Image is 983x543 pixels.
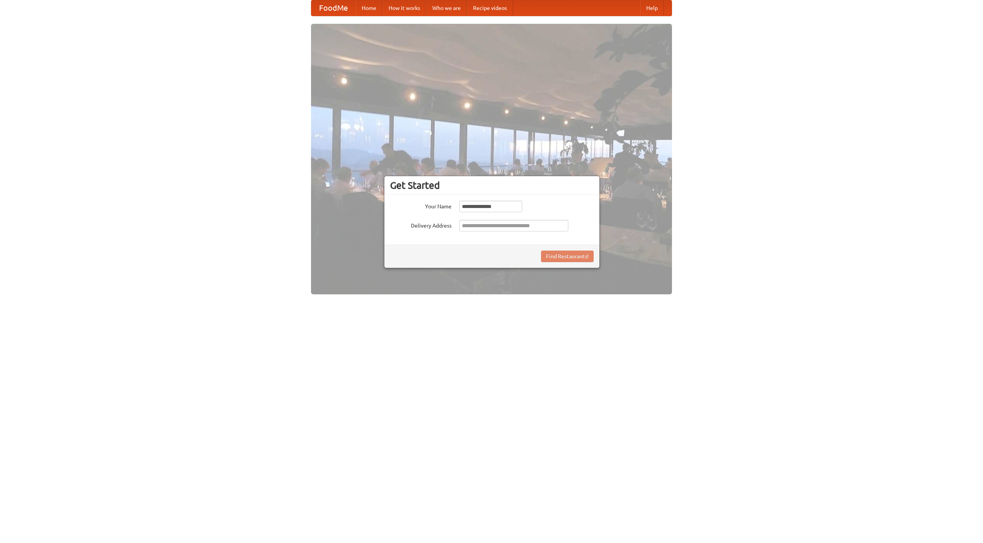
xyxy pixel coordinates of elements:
button: Find Restaurants! [541,251,594,262]
a: FoodMe [311,0,356,16]
a: Recipe videos [467,0,513,16]
a: Help [640,0,664,16]
h3: Get Started [390,180,594,191]
a: Home [356,0,382,16]
a: How it works [382,0,426,16]
label: Delivery Address [390,220,452,229]
a: Who we are [426,0,467,16]
label: Your Name [390,201,452,210]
